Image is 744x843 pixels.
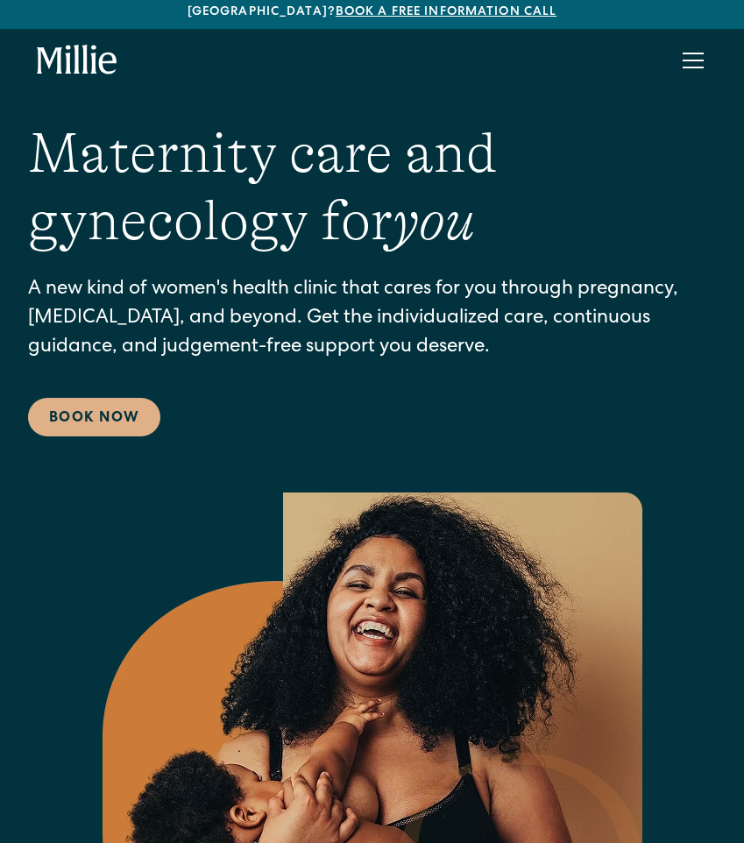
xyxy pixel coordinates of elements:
a: home [37,45,117,76]
em: you [393,189,475,252]
p: A new kind of women's health clinic that cares for you through pregnancy, [MEDICAL_DATA], and bey... [28,276,716,363]
a: Book Now [28,398,160,436]
a: Book a free information call [336,6,556,18]
div: menu [672,39,707,81]
h1: Maternity care and gynecology for [28,120,716,255]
